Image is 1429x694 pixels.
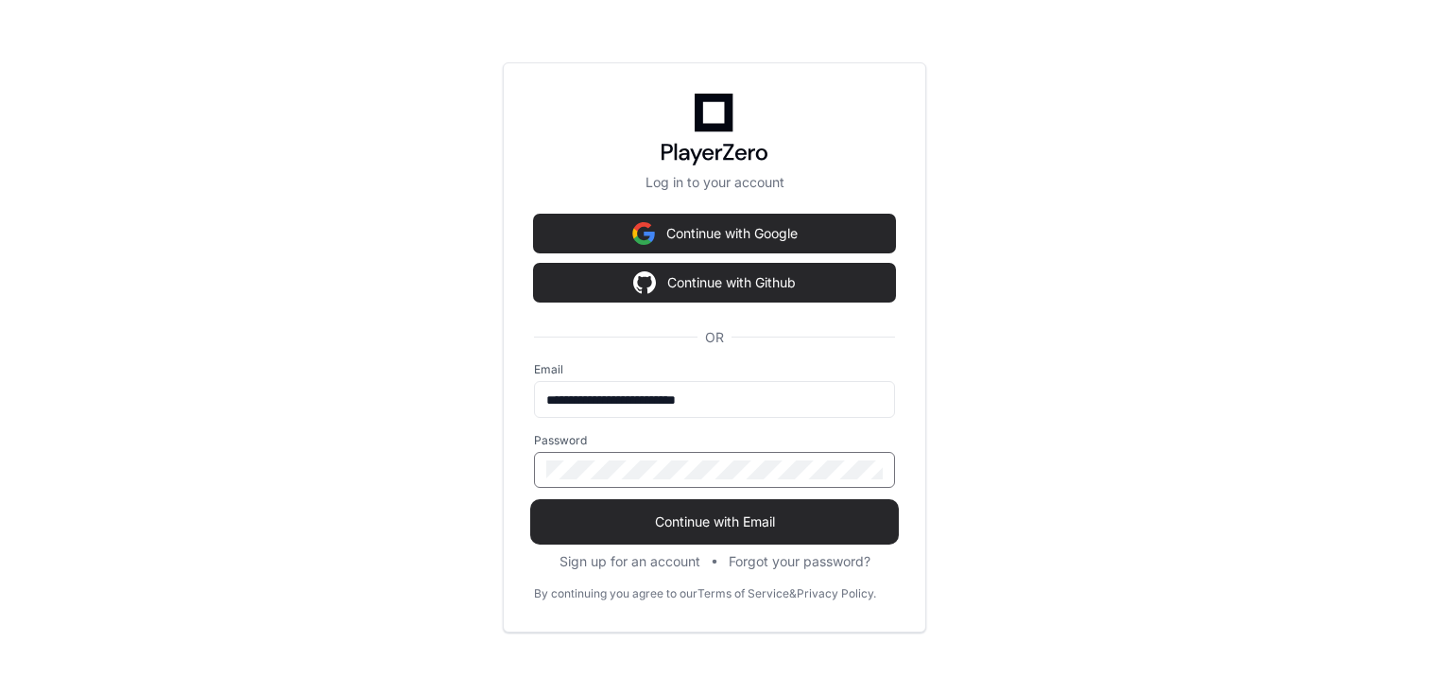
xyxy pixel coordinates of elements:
label: Password [534,433,895,448]
button: Continue with Email [534,503,895,541]
img: Sign in with google [632,215,655,252]
div: & [789,586,797,601]
p: Log in to your account [534,173,895,192]
button: Forgot your password? [729,552,870,571]
img: Sign in with google [633,264,656,302]
label: Email [534,362,895,377]
div: By continuing you agree to our [534,586,697,601]
a: Terms of Service [697,586,789,601]
a: Privacy Policy. [797,586,876,601]
button: Continue with Github [534,264,895,302]
span: Continue with Email [534,512,895,531]
span: OR [697,328,732,347]
button: Sign up for an account [560,552,700,571]
button: Continue with Google [534,215,895,252]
